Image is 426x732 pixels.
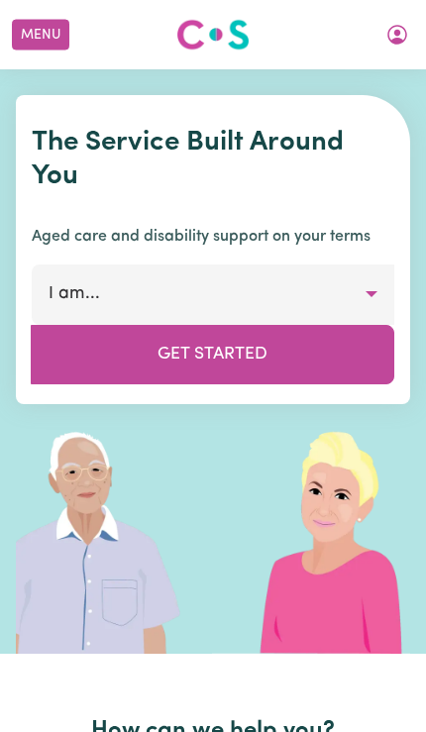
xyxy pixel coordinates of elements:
[32,264,394,324] button: I am...
[32,225,394,249] p: Aged care and disability support on your terms
[176,12,250,57] a: Careseekers logo
[31,325,394,384] button: Get Started
[376,18,418,52] button: My Account
[12,20,69,51] button: Menu
[176,17,250,52] img: Careseekers logo
[32,127,394,193] h1: The Service Built Around You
